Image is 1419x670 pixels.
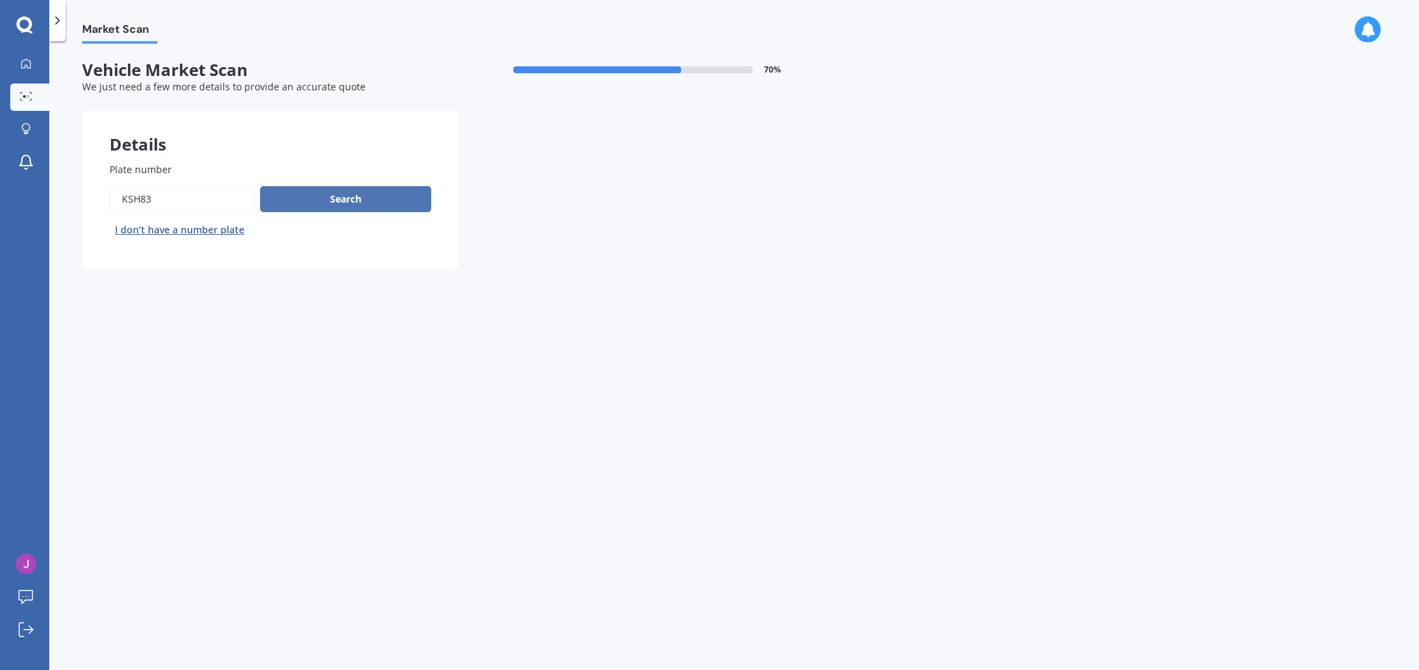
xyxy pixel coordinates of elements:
[764,65,781,75] span: 70 %
[82,80,366,93] span: We just need a few more details to provide an accurate quote
[82,23,157,41] span: Market Scan
[260,186,431,212] button: Search
[82,60,459,80] span: Vehicle Market Scan
[82,110,459,151] div: Details
[110,219,250,241] button: I don’t have a number plate
[16,554,36,574] img: ACg8ocJFdX6EozMPSe02l1gG202u0DKVfvxd_ZnRg_KetPaKixXCiQ=s96-c
[110,163,172,176] span: Plate number
[110,185,255,214] input: Enter plate number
